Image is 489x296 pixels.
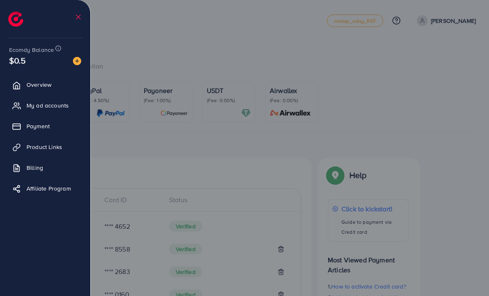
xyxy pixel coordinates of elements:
[9,46,54,54] span: Ecomdy Balance
[8,12,23,27] img: logo
[6,180,84,197] a: Affiliate Program
[6,139,84,155] a: Product Links
[6,76,84,93] a: Overview
[73,57,81,65] img: image
[454,259,483,290] iframe: Chat
[27,143,62,151] span: Product Links
[27,184,71,193] span: Affiliate Program
[6,118,84,135] a: Payment
[27,122,50,130] span: Payment
[27,101,69,110] span: My ad accounts
[27,164,43,172] span: Billing
[6,97,84,114] a: My ad accounts
[27,81,51,89] span: Overview
[6,159,84,176] a: Billing
[9,54,26,66] span: $0.5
